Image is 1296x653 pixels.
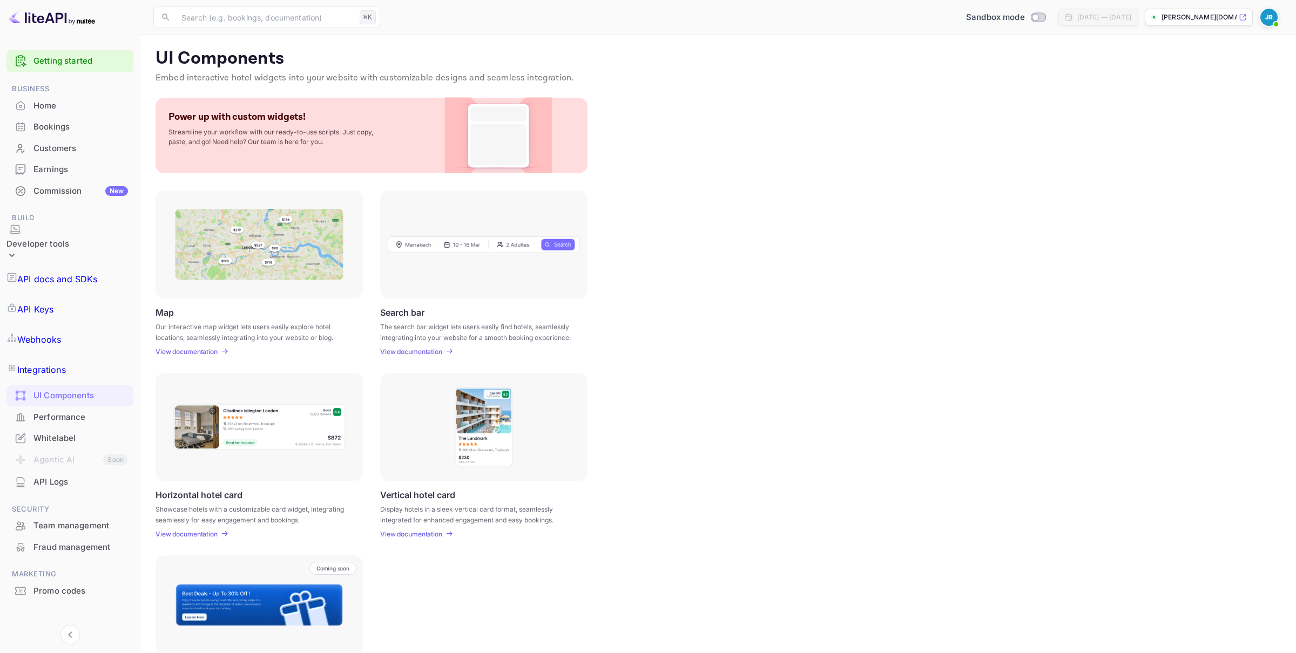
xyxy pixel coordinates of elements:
[156,72,1281,85] p: Embed interactive hotel widgets into your website with customizable designs and seamless integrat...
[6,537,133,557] a: Fraud management
[156,530,221,538] a: View documentation
[156,348,221,356] a: View documentation
[33,164,128,176] div: Earnings
[6,515,133,536] div: Team management
[6,83,133,95] span: Business
[1260,9,1278,26] img: John Richards
[6,385,133,405] a: UI Components
[380,530,442,538] p: View documentation
[6,212,133,224] span: Build
[6,515,133,535] a: Team management
[175,583,343,627] img: Banner Frame
[105,186,128,196] div: New
[380,307,424,317] p: Search bar
[6,138,133,159] div: Customers
[33,100,128,112] div: Home
[6,117,133,138] div: Bookings
[316,565,349,572] p: Coming soon
[6,117,133,137] a: Bookings
[962,11,1050,24] div: Switch to Production mode
[966,11,1025,24] span: Sandbox mode
[17,363,66,376] p: Integrations
[6,537,133,558] div: Fraud management
[172,403,346,451] img: Horizontal hotel card Frame
[388,236,580,253] img: Search Frame
[6,181,133,201] a: CommissionNew
[6,294,133,324] a: API Keys
[156,322,349,341] p: Our interactive map widget lets users easily explore hotel locations, seamlessly integrating into...
[156,530,218,538] p: View documentation
[175,6,355,28] input: Search (e.g. bookings, documentation)
[6,472,133,493] div: API Logs
[6,159,133,179] a: Earnings
[33,185,128,198] div: Commission
[33,476,128,488] div: API Logs
[6,355,133,385] a: Integrations
[6,385,133,406] div: UI Components
[380,348,446,356] a: View documentation
[6,581,133,601] a: Promo codes
[33,520,128,532] div: Team management
[380,322,574,341] p: The search bar widget lets users easily find hotels, seamlessly integrating into your website for...
[6,504,133,515] span: Security
[33,585,128,597] div: Promo codes
[6,472,133,492] a: API Logs
[60,625,80,644] button: Collapse navigation
[360,10,376,24] div: ⌘K
[6,159,133,180] div: Earnings
[33,432,128,445] div: Whitelabel
[33,541,128,554] div: Fraud management
[168,111,306,123] p: Power up with custom widgets!
[156,48,1281,70] p: UI Components
[6,96,133,115] a: Home
[1077,12,1131,22] div: [DATE] — [DATE]
[6,428,133,448] a: Whitelabel
[380,489,455,500] p: Vertical hotel card
[6,50,133,72] div: Getting started
[6,138,133,158] a: Customers
[168,127,384,147] p: Streamline your workflow with our ready-to-use scripts. Just copy, paste, and go! Need help? Our ...
[33,411,128,424] div: Performance
[380,504,574,523] p: Display hotels in a sleek vertical card format, seamlessly integrated for enhanced engagement and...
[455,98,542,173] img: Custom Widget PNG
[6,568,133,580] span: Marketing
[156,489,242,500] p: Horizontal hotel card
[33,121,128,133] div: Bookings
[6,238,69,250] div: Developer tools
[6,181,133,202] div: CommissionNew
[6,264,133,294] a: API docs and SDKs
[156,504,349,523] p: Showcase hotels with a customizable card widget, integrating seamlessly for easy engagement and b...
[6,581,133,602] div: Promo codes
[6,224,69,264] div: Developer tools
[454,386,514,467] img: Vertical hotel card Frame
[17,303,53,316] p: API Keys
[17,333,61,346] p: Webhooks
[1162,12,1237,22] p: [PERSON_NAME][DOMAIN_NAME]...
[6,407,133,428] div: Performance
[6,96,133,117] div: Home
[156,348,218,356] p: View documentation
[6,428,133,449] div: Whitelabel
[33,142,128,155] div: Customers
[175,209,343,280] img: Map Frame
[6,407,133,427] a: Performance
[9,9,95,26] img: LiteAPI logo
[380,530,446,538] a: View documentation
[156,307,174,317] p: Map
[6,324,133,355] a: Webhooks
[33,390,128,402] div: UI Components
[380,348,442,356] p: View documentation
[17,273,98,285] p: API docs and SDKs
[33,55,128,67] a: Getting started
